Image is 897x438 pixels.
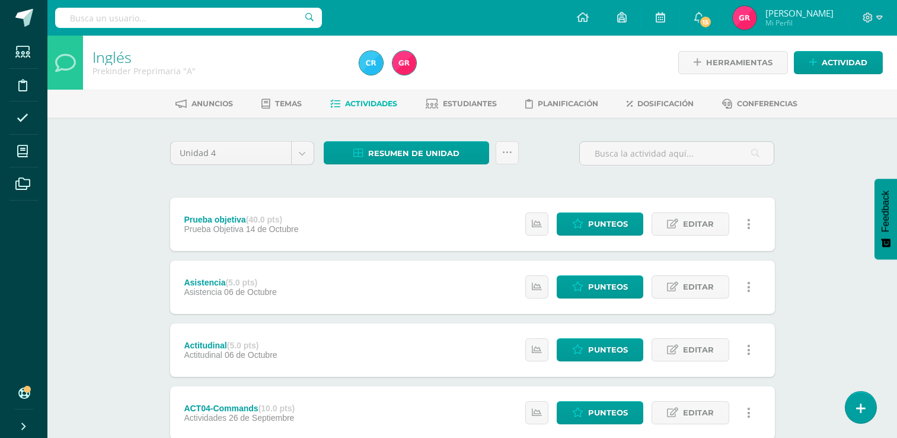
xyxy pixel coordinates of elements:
h1: Inglés [92,49,345,65]
a: Unidad 4 [171,142,314,164]
span: Editar [683,213,714,235]
span: Editar [683,339,714,361]
span: Anuncios [191,99,233,108]
span: Punteos [588,213,628,235]
span: Temas [275,99,302,108]
div: Actitudinal [184,341,277,350]
a: Inglés [92,47,132,67]
span: Asistencia [184,287,222,297]
span: Actividades [184,413,226,423]
span: Prueba Objetiva [184,224,243,234]
strong: (10.0 pts) [258,404,295,413]
a: Anuncios [175,94,233,113]
span: Punteos [588,402,628,424]
div: Prueba objetiva [184,215,298,224]
a: Dosificación [627,94,694,113]
span: Actividades [345,99,397,108]
a: Actividad [794,51,883,74]
a: Actividades [330,94,397,113]
a: Resumen de unidad [324,141,489,164]
div: ACT04-Commands [184,404,295,413]
span: [PERSON_NAME] [765,7,834,19]
input: Busca la actividad aquí... [580,142,774,165]
span: 15 [699,15,712,28]
div: Prekinder Preprimaria 'A' [92,65,345,77]
a: Temas [261,94,302,113]
img: d829077fea71188f4ea6f616d71feccb.png [359,51,383,75]
span: Editar [683,276,714,298]
img: a8b7d6a32ad83b69ddb3ec802e209076.png [733,6,756,30]
a: Punteos [557,212,643,236]
span: Herramientas [706,52,772,74]
a: Estudiantes [426,94,497,113]
span: Planificación [538,99,598,108]
a: Planificación [525,94,598,113]
span: Estudiantes [443,99,497,108]
span: Dosificación [637,99,694,108]
input: Busca un usuario... [55,8,322,28]
span: Punteos [588,276,628,298]
img: a8b7d6a32ad83b69ddb3ec802e209076.png [392,51,416,75]
strong: (5.0 pts) [225,278,257,287]
span: Editar [683,402,714,424]
span: Resumen de unidad [368,142,459,164]
span: Mi Perfil [765,18,834,28]
a: Conferencias [722,94,797,113]
a: Punteos [557,275,643,299]
span: Actividad [822,52,867,74]
span: 14 de Octubre [246,224,299,234]
a: Herramientas [678,51,788,74]
span: 06 de Octubre [225,350,277,360]
a: Punteos [557,401,643,424]
strong: (40.0 pts) [246,215,282,224]
span: Punteos [588,339,628,361]
a: Punteos [557,338,643,361]
span: Conferencias [737,99,797,108]
strong: (5.0 pts) [227,341,259,350]
span: 06 de Octubre [224,287,277,297]
span: Feedback [880,191,891,232]
span: Unidad 4 [180,142,282,164]
button: Feedback - Mostrar encuesta [874,179,897,259]
div: Asistencia [184,278,276,287]
span: Actitudinal [184,350,222,360]
span: 26 de Septiembre [229,413,295,423]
